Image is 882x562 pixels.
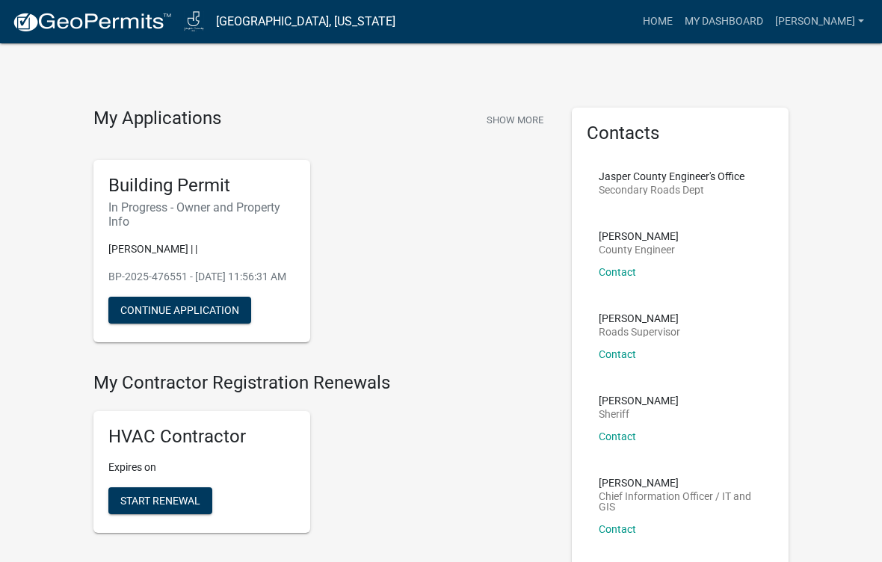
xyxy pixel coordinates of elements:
[108,487,212,514] button: Start Renewal
[599,491,762,512] p: Chief Information Officer / IT and GIS
[108,269,295,285] p: BP-2025-476551 - [DATE] 11:56:31 AM
[108,426,295,448] h5: HVAC Contractor
[108,297,251,324] button: Continue Application
[93,372,549,546] wm-registration-list-section: My Contractor Registration Renewals
[108,175,295,197] h5: Building Permit
[108,200,295,229] h6: In Progress - Owner and Property Info
[108,460,295,475] p: Expires on
[587,123,774,144] h5: Contacts
[599,523,636,535] a: Contact
[599,478,762,488] p: [PERSON_NAME]
[637,7,679,36] a: Home
[599,313,680,324] p: [PERSON_NAME]
[599,430,636,442] a: Contact
[599,171,744,182] p: Jasper County Engineer's Office
[184,11,204,31] img: Jasper County, Iowa
[679,7,769,36] a: My Dashboard
[599,348,636,360] a: Contact
[93,108,221,130] h4: My Applications
[108,241,295,257] p: [PERSON_NAME] | |
[599,185,744,195] p: Secondary Roads Dept
[599,409,679,419] p: Sheriff
[599,231,679,241] p: [PERSON_NAME]
[599,266,636,278] a: Contact
[769,7,870,36] a: [PERSON_NAME]
[120,495,200,507] span: Start Renewal
[599,327,680,337] p: Roads Supervisor
[599,395,679,406] p: [PERSON_NAME]
[599,244,679,255] p: County Engineer
[481,108,549,132] button: Show More
[93,372,549,394] h4: My Contractor Registration Renewals
[216,9,395,34] a: [GEOGRAPHIC_DATA], [US_STATE]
